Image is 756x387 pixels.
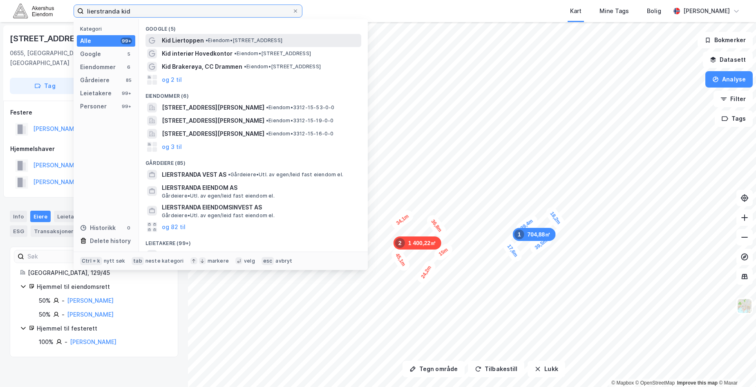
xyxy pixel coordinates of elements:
img: Z [737,298,752,314]
div: 99+ [121,90,132,97]
div: Hjemmel til eiendomsrett [37,282,168,292]
span: Eiendom • [STREET_ADDRESS] [206,37,282,44]
span: Kid Brakerøya, CC Drammen [162,62,242,72]
button: Analyse [705,71,753,88]
div: 50% [39,310,51,319]
div: avbryt [275,258,292,264]
div: Mine Tags [599,6,629,16]
span: LIERSTRANDA VEST AS [162,170,226,180]
span: Eiendom • [STREET_ADDRESS] [234,50,311,57]
div: velg [244,258,255,264]
div: Ctrl + k [80,257,102,265]
span: Eiendom • [STREET_ADDRESS] [244,63,321,70]
div: Eiendommer [80,62,116,72]
div: Leietakere [54,211,99,222]
button: Tegn område [403,361,465,377]
span: LIERSTRANDA EIENDOMSINVEST AS [162,202,358,212]
span: Gårdeiere • Utl. av egen/leid fast eiendom el. [162,212,275,219]
div: Map marker [501,238,524,263]
div: Gårdeiere (85) [139,153,368,168]
div: Leietakere (99+) [139,234,368,248]
span: Kid Liertoppen [162,36,204,45]
div: Eiere [30,211,51,222]
div: Map marker [389,247,412,273]
span: LIERSTRANDA EIENDOM AS [162,183,358,193]
div: 99+ [121,103,132,110]
a: Mapbox [611,380,634,386]
div: 0655, [GEOGRAPHIC_DATA], [GEOGRAPHIC_DATA] [10,48,115,68]
div: Map marker [432,242,454,263]
div: markere [208,258,229,264]
div: nytt søk [104,258,125,264]
div: Kart [570,6,582,16]
button: Tag [10,78,80,94]
div: ESG [10,225,27,237]
div: Kategori [80,26,135,32]
div: - [65,337,67,347]
div: 1 [514,229,524,239]
span: Eiendom • 3312-15-19-0-0 [266,117,334,124]
div: Map marker [389,208,415,231]
button: og 82 til [162,222,186,232]
div: 6 [125,64,132,70]
div: - [62,310,65,319]
span: Eiendom • 3312-15-16-0-0 [266,130,334,137]
div: [PERSON_NAME] [683,6,730,16]
div: 100% [39,337,54,347]
span: Gårdeiere • Utl. av egen/leid fast eiendom el. [228,171,343,178]
div: Festere [10,108,178,117]
div: Map marker [528,232,554,256]
a: [PERSON_NAME] [67,311,114,318]
span: Eiendom • 3312-15-53-0-0 [266,104,335,111]
div: Alle [80,36,91,46]
a: [PERSON_NAME] [67,297,114,304]
button: Bokmerker [698,32,753,48]
span: KID TO KID AS [162,250,201,260]
span: • [266,117,268,124]
div: Map marker [544,205,567,231]
input: Søk på adresse, matrikkel, gårdeiere, leietakere eller personer [84,5,292,17]
div: Eiendommer (6) [139,86,368,101]
span: [STREET_ADDRESS][PERSON_NAME] [162,103,264,112]
div: Historikk [80,223,116,233]
div: esc [262,257,274,265]
div: Google [80,49,101,59]
a: Improve this map [677,380,718,386]
div: Leietakere [80,88,112,98]
button: og 3 til [162,142,182,152]
div: 0 [125,225,132,231]
button: og 2 til [162,75,182,85]
div: Kontrollprogram for chat [715,348,756,387]
a: [PERSON_NAME] [70,338,116,345]
div: Map marker [513,228,556,241]
div: 2 [395,238,405,248]
span: Kid interiør Hovedkontor [162,49,233,59]
button: Lukk [528,361,565,377]
div: 99+ [121,38,132,44]
div: Bolig [647,6,661,16]
div: Transaksjoner [31,225,87,237]
div: Map marker [514,213,539,236]
div: Info [10,211,27,222]
input: Søk [24,250,114,263]
div: [STREET_ADDRESS] [10,32,90,45]
span: [STREET_ADDRESS][PERSON_NAME] [162,116,264,126]
div: Personer [80,101,107,111]
span: • [266,104,268,110]
div: Google (5) [139,19,368,34]
span: • [206,37,208,43]
div: Map marker [415,259,437,285]
div: 50% [39,296,51,306]
iframe: Chat Widget [715,348,756,387]
div: 85 [125,77,132,83]
span: [STREET_ADDRESS][PERSON_NAME] [162,129,264,139]
span: • [244,63,246,70]
div: Gårdeiere [80,75,110,85]
div: 5 [125,51,132,57]
div: [GEOGRAPHIC_DATA], 129/45 [28,268,168,278]
div: Hjemmelshaver [10,144,178,154]
div: neste kategori [145,258,184,264]
button: Filter [714,91,753,107]
img: akershus-eiendom-logo.9091f326c980b4bce74ccdd9f866810c.svg [13,4,54,18]
span: Gårdeiere • Utl. av egen/leid fast eiendom el. [162,193,275,199]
